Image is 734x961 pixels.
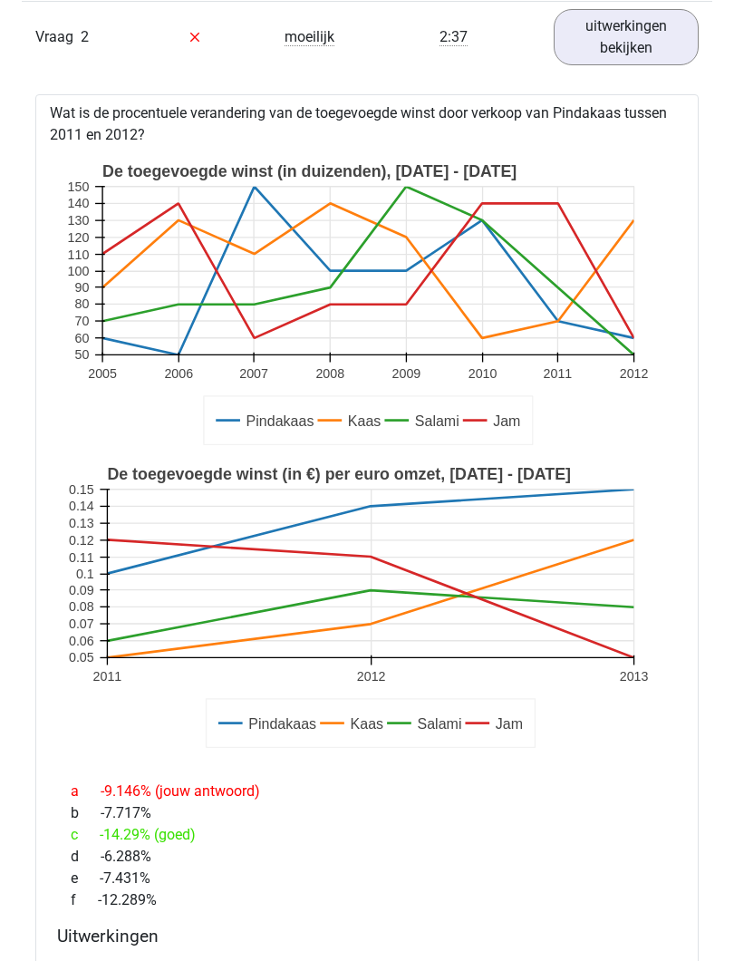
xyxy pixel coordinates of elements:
text: 0.14 [69,499,94,513]
text: 2013 [620,668,649,683]
text: 2012 [620,365,649,380]
span: b [71,802,101,824]
div: -7.431% [57,868,677,889]
div: -12.289% [57,889,677,911]
text: 0.15 [69,481,94,496]
text: Jam [493,412,520,428]
text: Pindakaas [246,412,314,428]
text: 2007 [239,365,268,380]
text: 2005 [88,365,117,380]
text: Kaas [351,714,384,731]
span: c [71,824,100,846]
div: -9.146% (jouw antwoord) [57,781,677,802]
span: 2:37 [439,28,468,46]
text: 2006 [164,365,193,380]
text: 0.06 [69,633,94,647]
text: 2010 [468,365,497,380]
div: -6.288% [57,846,677,868]
text: 130 [68,213,90,228]
text: 50 [75,347,90,362]
text: 110 [68,247,90,261]
text: Pindakaas [248,714,316,731]
span: e [71,868,100,889]
text: 0.08 [69,599,94,614]
text: 150 [68,179,90,193]
text: De toegevoegde winst (in €) per euro omzet, [DATE] - [DATE] [107,465,571,483]
span: moeilijk [285,28,334,46]
div: -14.29% (goed) [57,824,677,846]
span: d [71,846,101,868]
text: 2009 [392,365,421,380]
text: 70 [75,314,90,328]
text: 140 [68,196,90,210]
a: uitwerkingen bekijken [554,9,700,65]
text: Jam [496,714,523,731]
text: 90 [75,279,90,294]
text: De toegevoegde winst (in duizenden), [DATE] - [DATE] [102,162,517,180]
text: 60 [75,330,90,345]
text: Kaas [348,412,381,428]
text: 0.07 [69,616,94,631]
text: Salami [417,714,461,731]
text: 0.12 [69,532,94,547]
text: 120 [68,229,90,244]
h4: Uitwerkingen [57,926,677,946]
text: 2008 [315,365,344,380]
text: 0.11 [69,549,94,564]
text: 2012 [357,668,386,683]
span: a [71,781,101,802]
text: 2011 [544,365,573,380]
text: 0.09 [69,582,94,597]
div: -7.717% [57,802,677,824]
text: 2011 [93,668,122,683]
text: 100 [68,264,90,278]
text: 80 [75,296,90,311]
span: f [71,889,98,911]
span: Vraag [35,26,81,48]
text: Salami [415,412,459,428]
span: 2 [81,28,89,45]
text: 0.13 [69,516,94,530]
text: 0.1 [76,567,94,581]
text: 0.05 [69,650,94,665]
